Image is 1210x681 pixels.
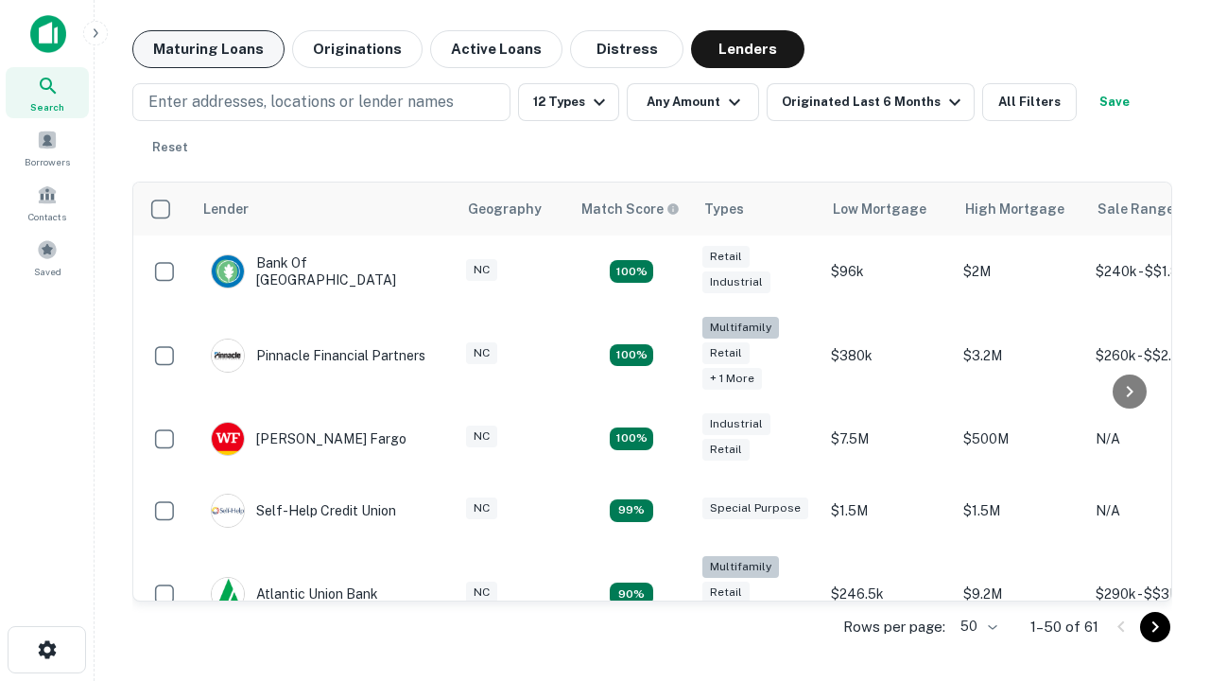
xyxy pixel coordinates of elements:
[965,198,1064,220] div: High Mortgage
[954,547,1086,642] td: $9.2M
[1084,83,1145,121] button: Save your search to get updates of matches that match your search criteria.
[627,83,759,121] button: Any Amount
[782,91,966,113] div: Originated Last 6 Months
[610,583,653,605] div: Matching Properties: 10, hasApolloMatch: undefined
[702,582,750,603] div: Retail
[702,317,779,339] div: Multifamily
[212,423,244,455] img: picture
[212,578,244,610] img: picture
[702,498,808,519] div: Special Purpose
[466,342,497,364] div: NC
[292,30,423,68] button: Originations
[954,475,1086,547] td: $1.5M
[821,307,954,403] td: $380k
[821,547,954,642] td: $246.5k
[702,413,770,435] div: Industrial
[1098,198,1174,220] div: Sale Range
[833,198,926,220] div: Low Mortgage
[1140,612,1170,642] button: Go to next page
[6,177,89,228] a: Contacts
[843,616,945,638] p: Rows per page:
[821,403,954,475] td: $7.5M
[212,255,244,288] img: picture
[132,83,510,121] button: Enter addresses, locations or lender names
[702,368,762,390] div: + 1 more
[466,498,497,519] div: NC
[211,254,438,288] div: Bank Of [GEOGRAPHIC_DATA]
[610,260,653,283] div: Matching Properties: 15, hasApolloMatch: undefined
[581,199,676,219] h6: Match Score
[1030,616,1098,638] p: 1–50 of 61
[518,83,619,121] button: 12 Types
[610,344,653,367] div: Matching Properties: 20, hasApolloMatch: undefined
[702,271,770,293] div: Industrial
[6,122,89,173] a: Borrowers
[430,30,562,68] button: Active Loans
[954,307,1086,403] td: $3.2M
[30,15,66,53] img: capitalize-icon.png
[821,183,954,236] th: Low Mortgage
[468,198,542,220] div: Geography
[702,246,750,268] div: Retail
[192,183,457,236] th: Lender
[693,183,821,236] th: Types
[691,30,804,68] button: Lenders
[466,259,497,281] div: NC
[702,439,750,461] div: Retail
[982,83,1077,121] button: All Filters
[954,236,1086,307] td: $2M
[457,183,570,236] th: Geography
[28,209,66,224] span: Contacts
[6,232,89,283] a: Saved
[212,495,244,527] img: picture
[140,129,200,166] button: Reset
[821,475,954,547] td: $1.5M
[211,494,396,528] div: Self-help Credit Union
[570,30,683,68] button: Distress
[702,342,750,364] div: Retail
[148,91,454,113] p: Enter addresses, locations or lender names
[132,30,285,68] button: Maturing Loans
[203,198,249,220] div: Lender
[25,154,70,169] span: Borrowers
[704,198,744,220] div: Types
[6,67,89,118] a: Search
[610,428,653,450] div: Matching Properties: 14, hasApolloMatch: undefined
[466,426,497,447] div: NC
[30,99,64,114] span: Search
[702,556,779,578] div: Multifamily
[581,199,680,219] div: Capitalize uses an advanced AI algorithm to match your search with the best lender. The match sco...
[954,403,1086,475] td: $500M
[821,236,954,307] td: $96k
[466,582,497,603] div: NC
[610,499,653,522] div: Matching Properties: 11, hasApolloMatch: undefined
[1115,469,1210,560] iframe: Chat Widget
[954,183,1086,236] th: High Mortgage
[767,83,975,121] button: Originated Last 6 Months
[34,264,61,279] span: Saved
[570,183,693,236] th: Capitalize uses an advanced AI algorithm to match your search with the best lender. The match sco...
[211,577,378,611] div: Atlantic Union Bank
[212,340,244,372] img: picture
[211,422,406,456] div: [PERSON_NAME] Fargo
[211,339,425,373] div: Pinnacle Financial Partners
[953,613,1000,640] div: 50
